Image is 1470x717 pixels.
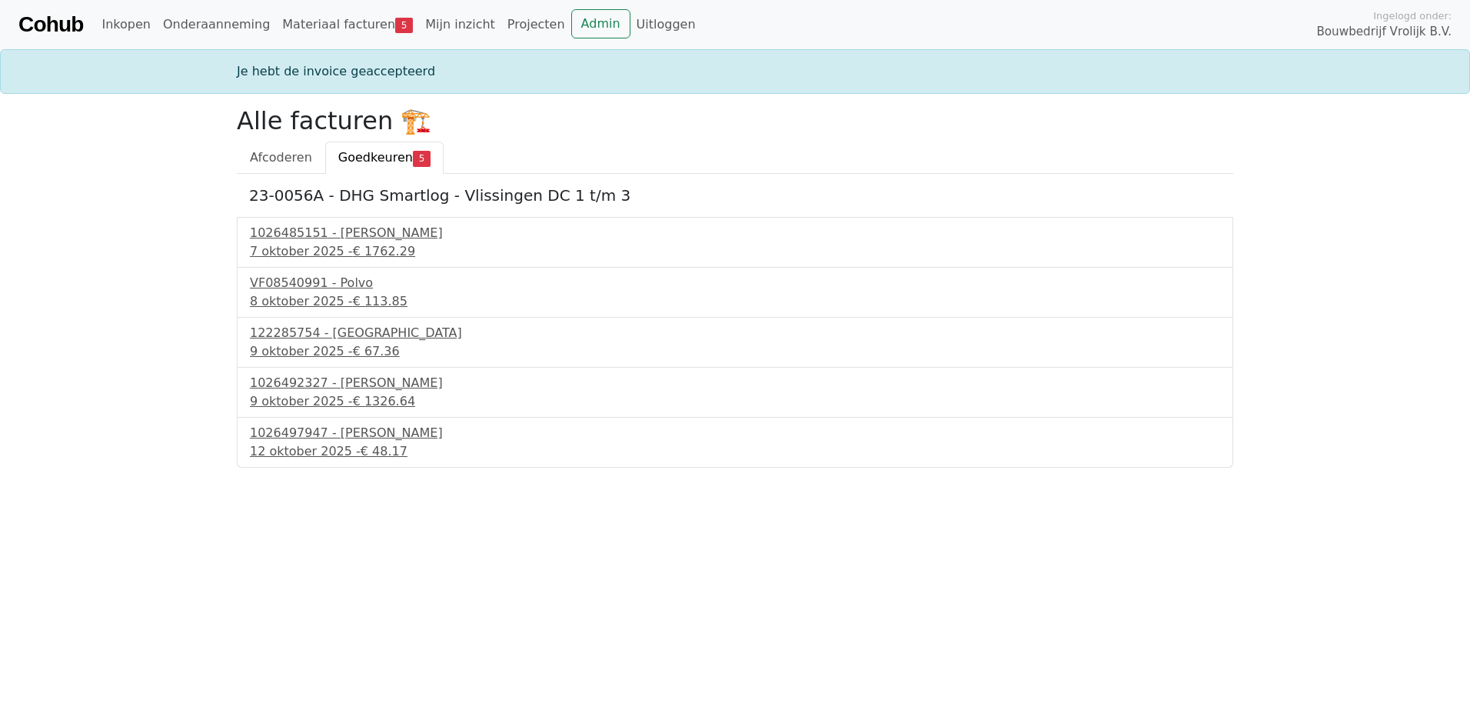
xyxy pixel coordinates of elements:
[250,342,1220,361] div: 9 oktober 2025 -
[250,324,1220,342] div: 122285754 - [GEOGRAPHIC_DATA]
[413,151,431,166] span: 5
[361,444,407,459] span: € 48.17
[395,18,413,33] span: 5
[250,150,312,165] span: Afcoderen
[157,9,276,40] a: Onderaanneming
[250,242,1220,261] div: 7 oktober 2025 -
[250,374,1220,392] div: 1026492327 - [PERSON_NAME]
[250,324,1220,361] a: 122285754 - [GEOGRAPHIC_DATA]9 oktober 2025 -€ 67.36
[249,186,1221,205] h5: 23-0056A - DHG Smartlog - Vlissingen DC 1 t/m 3
[250,224,1220,242] div: 1026485151 - [PERSON_NAME]
[630,9,702,40] a: Uitloggen
[250,274,1220,311] a: VF08540991 - Polvo8 oktober 2025 -€ 113.85
[325,142,444,174] a: Goedkeuren5
[250,424,1220,461] a: 1026497947 - [PERSON_NAME]12 oktober 2025 -€ 48.17
[1316,23,1452,41] span: Bouwbedrijf Vrolijk B.V.
[353,394,415,409] span: € 1326.64
[250,392,1220,411] div: 9 oktober 2025 -
[338,150,413,165] span: Goedkeuren
[18,6,83,43] a: Cohub
[250,374,1220,411] a: 1026492327 - [PERSON_NAME]9 oktober 2025 -€ 1326.64
[250,224,1220,261] a: 1026485151 - [PERSON_NAME]7 oktober 2025 -€ 1762.29
[1373,8,1452,23] span: Ingelogd onder:
[571,9,630,38] a: Admin
[353,294,407,308] span: € 113.85
[237,142,325,174] a: Afcoderen
[237,106,1233,135] h2: Alle facturen 🏗️
[250,274,1220,292] div: VF08540991 - Polvo
[250,442,1220,461] div: 12 oktober 2025 -
[228,62,1242,81] div: Je hebt de invoice geaccepteerd
[95,9,156,40] a: Inkopen
[501,9,571,40] a: Projecten
[250,292,1220,311] div: 8 oktober 2025 -
[419,9,501,40] a: Mijn inzicht
[353,244,415,258] span: € 1762.29
[353,344,400,358] span: € 67.36
[250,424,1220,442] div: 1026497947 - [PERSON_NAME]
[276,9,419,40] a: Materiaal facturen5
